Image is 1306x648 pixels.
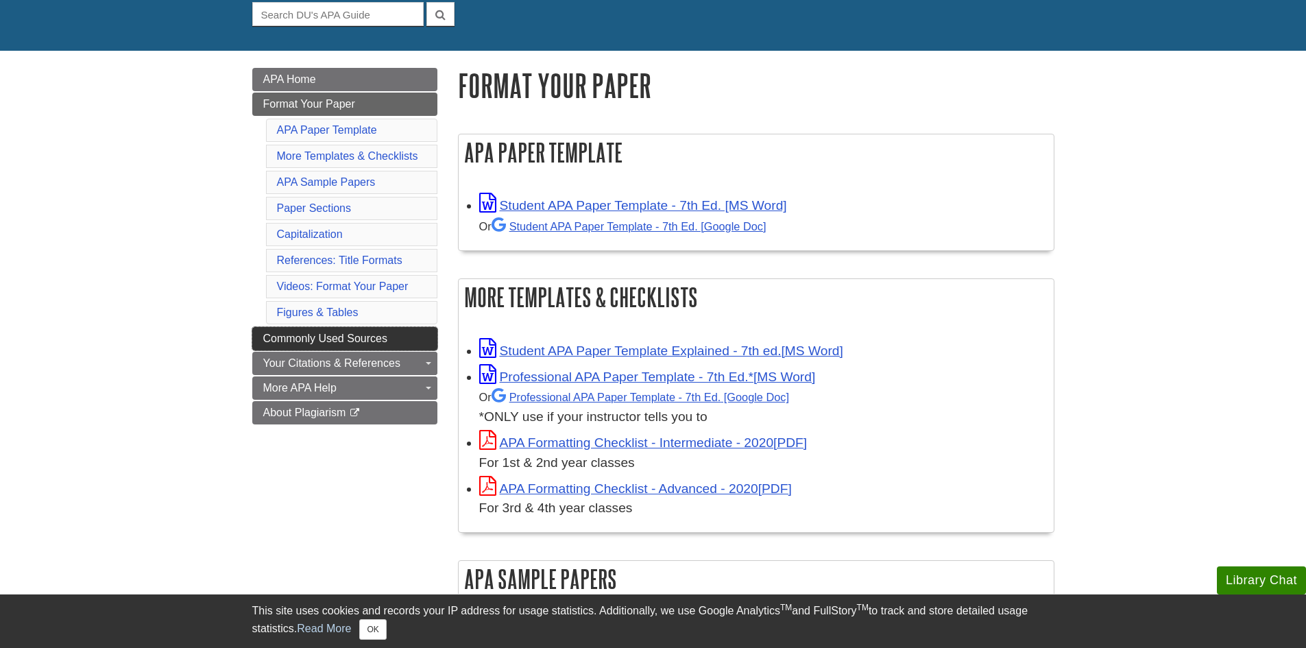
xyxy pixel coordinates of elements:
[1217,566,1306,595] button: Library Chat
[492,391,789,403] a: Professional APA Paper Template - 7th Ed.
[277,280,409,292] a: Videos: Format Your Paper
[479,198,787,213] a: Link opens in new window
[263,98,355,110] span: Format Your Paper
[479,387,1047,427] div: *ONLY use if your instructor tells you to
[479,499,1047,518] div: For 3rd & 4th year classes
[458,68,1054,103] h1: Format Your Paper
[479,453,1047,473] div: For 1st & 2nd year classes
[263,382,337,394] span: More APA Help
[252,2,424,26] input: Search DU's APA Guide
[479,344,843,358] a: Link opens in new window
[359,619,386,640] button: Close
[252,352,437,375] a: Your Citations & References
[252,93,437,116] a: Format Your Paper
[252,327,437,350] a: Commonly Used Sources
[277,228,343,240] a: Capitalization
[297,623,351,634] a: Read More
[252,376,437,400] a: More APA Help
[252,401,437,424] a: About Plagiarism
[277,254,402,266] a: References: Title Formats
[277,202,352,214] a: Paper Sections
[459,279,1054,315] h2: More Templates & Checklists
[780,603,792,612] sup: TM
[479,391,789,403] small: Or
[252,603,1054,640] div: This site uses cookies and records your IP address for usage statistics. Additionally, we use Goo...
[263,407,346,418] span: About Plagiarism
[263,357,400,369] span: Your Citations & References
[277,176,376,188] a: APA Sample Papers
[277,150,418,162] a: More Templates & Checklists
[252,68,437,91] a: APA Home
[263,73,316,85] span: APA Home
[479,370,816,384] a: Link opens in new window
[459,561,1054,597] h2: APA Sample Papers
[277,307,359,318] a: Figures & Tables
[492,220,766,232] a: Student APA Paper Template - 7th Ed. [Google Doc]
[479,220,766,232] small: Or
[263,333,387,344] span: Commonly Used Sources
[349,409,361,418] i: This link opens in a new window
[479,435,808,450] a: Link opens in new window
[479,481,792,496] a: Link opens in new window
[857,603,869,612] sup: TM
[459,134,1054,171] h2: APA Paper Template
[252,68,437,424] div: Guide Page Menu
[277,124,377,136] a: APA Paper Template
